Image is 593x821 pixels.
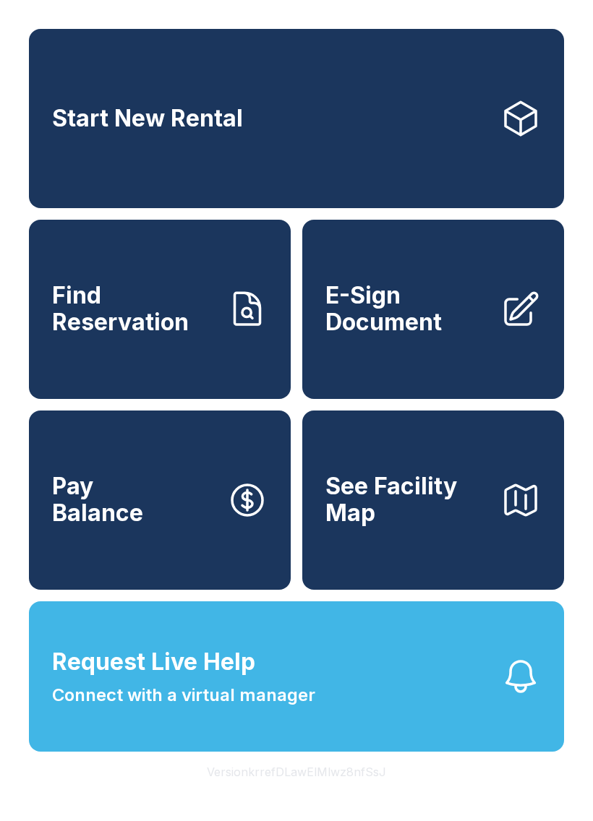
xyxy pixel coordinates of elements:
span: Start New Rental [52,106,243,132]
button: PayBalance [29,410,291,590]
a: Find Reservation [29,220,291,399]
span: Pay Balance [52,473,143,526]
button: Request Live HelpConnect with a virtual manager [29,601,564,752]
button: VersionkrrefDLawElMlwz8nfSsJ [195,752,398,792]
span: See Facility Map [325,473,489,526]
span: Connect with a virtual manager [52,682,315,708]
a: Start New Rental [29,29,564,208]
span: Request Live Help [52,645,255,679]
a: E-Sign Document [302,220,564,399]
span: E-Sign Document [325,283,489,335]
button: See Facility Map [302,410,564,590]
span: Find Reservation [52,283,216,335]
